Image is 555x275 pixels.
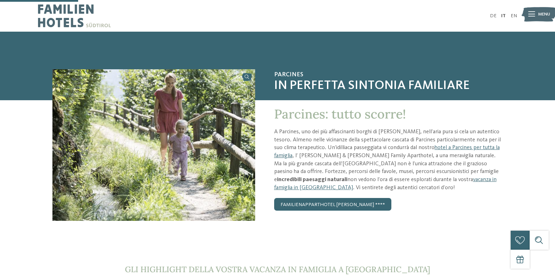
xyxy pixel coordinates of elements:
span: Parcines: tutto scorre! [274,106,406,122]
a: hotel a Parcines per tutta la famiglia [274,145,500,159]
a: Familienapparthotel [PERSON_NAME] **** [274,198,391,211]
strong: incredibili paesaggi naturali [277,177,347,183]
a: IT [501,13,506,18]
p: A Parcines, uno dei più affascinanti borghi di [PERSON_NAME], nell’aria pura si cela un autentico... [274,128,503,192]
span: Menu [538,11,550,18]
span: In perfetta sintonia familiare [274,78,503,94]
a: EN [511,13,517,18]
img: L’hotel a Parcines per la famiglia nel cuore del verde [52,69,255,221]
span: Gli highlight della vostra vacanza in famiglia a [GEOGRAPHIC_DATA] [125,264,430,274]
span: Parcines [274,71,503,79]
a: vacanza in famiglia in [GEOGRAPHIC_DATA] [274,177,497,191]
a: DE [490,13,497,18]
